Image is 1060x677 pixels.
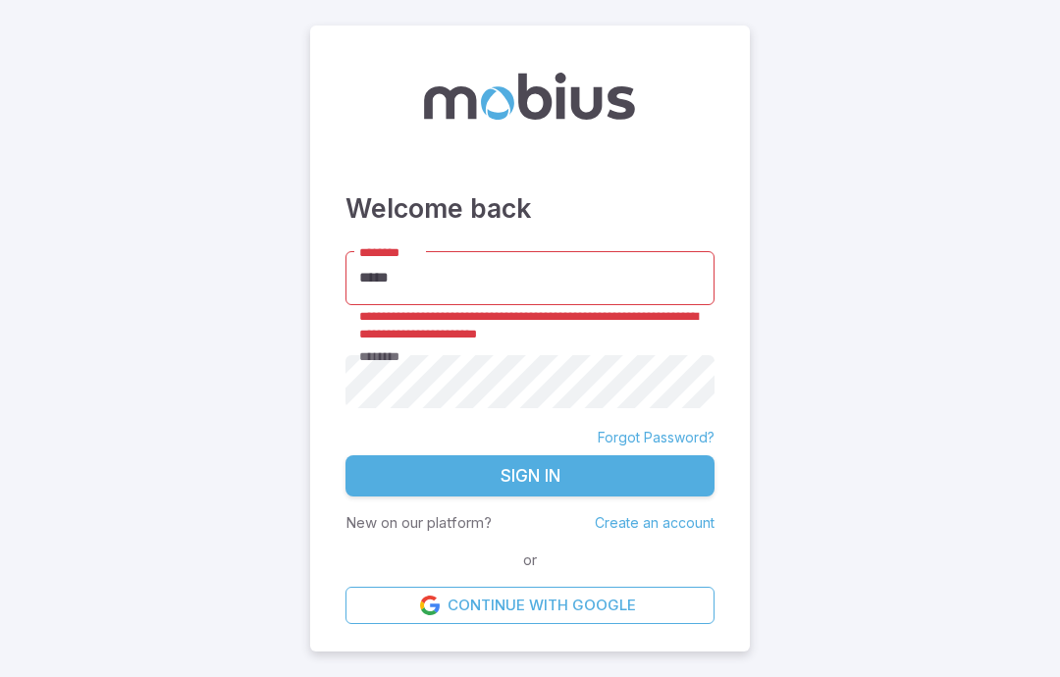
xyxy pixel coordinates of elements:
[345,512,492,534] p: New on our platform?
[345,587,715,624] a: Continue with Google
[595,514,715,531] a: Create an account
[598,428,715,447] a: Forgot Password?
[345,188,715,228] h3: Welcome back
[345,455,715,496] button: Sign In
[518,549,542,571] span: or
